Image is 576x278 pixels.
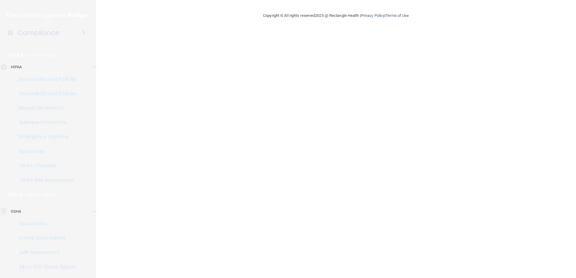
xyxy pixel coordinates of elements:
p: HIPAA Checklist [4,163,86,169]
p: Business Associates [4,119,86,125]
p: Safety Data Sheets [4,235,86,241]
p: Documents and Policies [4,76,86,82]
p: HIPAA [8,51,23,59]
a: Terms of Use [386,13,409,18]
p: Report an Incident [4,105,86,111]
a: Privacy Policy [361,13,385,18]
p: Learn More! [26,191,58,198]
p: HIPAA Risk Assessment [4,177,86,183]
p: HIPAA [11,63,22,71]
p: Self-Assessment [4,249,86,255]
h4: Compliance [17,29,59,37]
p: Documents [4,221,86,227]
p: OSHA [11,208,21,215]
p: Emergency Planning [4,134,86,140]
img: PMB logo [7,9,89,21]
p: Injury and Illness Report [4,264,86,270]
p: OSHA [8,191,23,198]
div: Copyright © All rights reserved 2025 @ Rectangle Health | | [226,6,446,25]
p: Learn More! [27,51,58,59]
p: Documents and Policies [4,91,86,97]
p: Resources [4,148,86,154]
